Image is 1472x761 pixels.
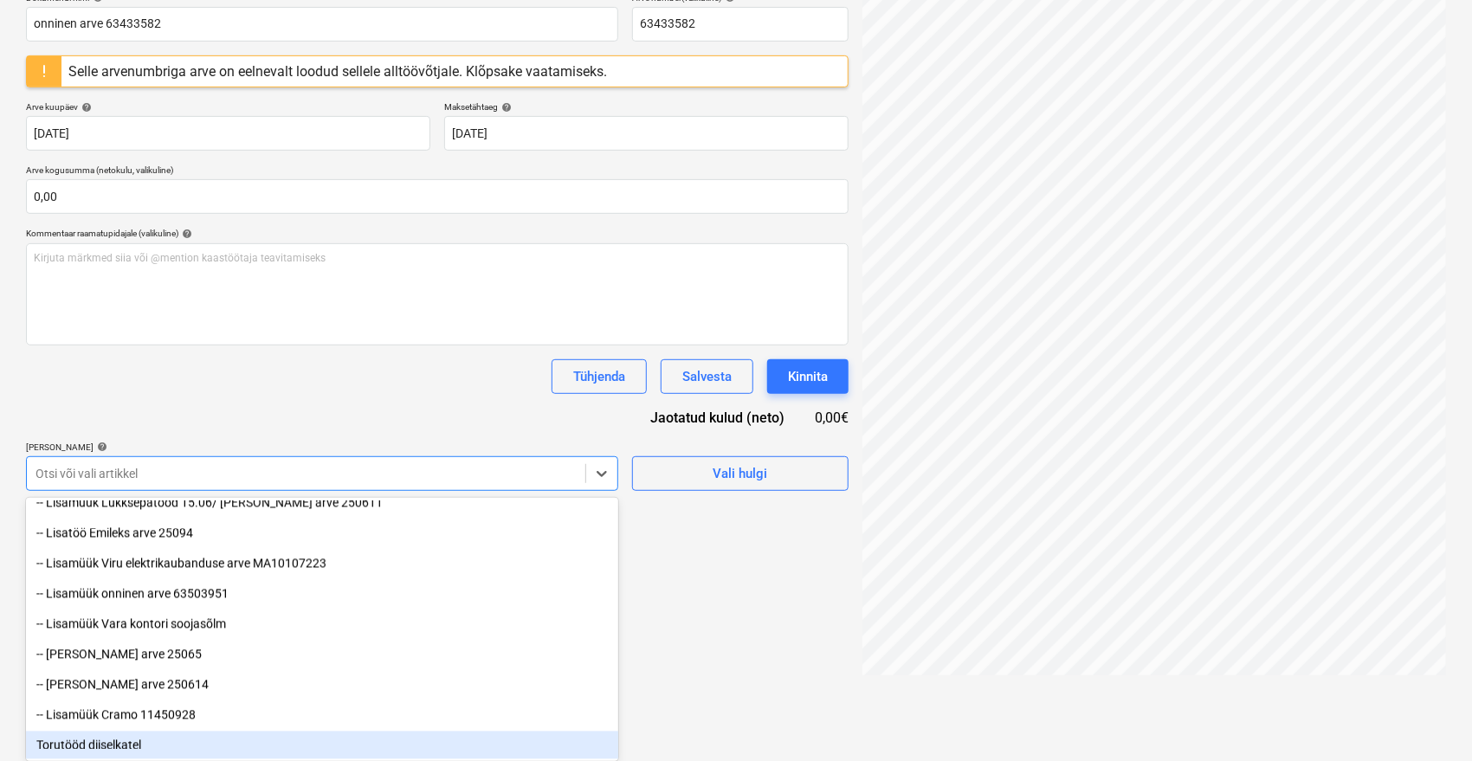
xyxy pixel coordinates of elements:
[26,116,430,151] input: Arve kuupäeva pole määratud.
[26,101,430,113] div: Arve kuupäev
[26,671,618,699] div: -- Lisamüük Emileks arve 250614
[767,359,849,394] button: Kinnita
[682,365,732,388] div: Salvesta
[178,229,192,239] span: help
[623,408,812,428] div: Jaotatud kulud (neto)
[812,408,849,428] div: 0,00€
[26,519,618,547] div: -- Lisatöö Emileks arve 25094
[444,101,849,113] div: Maksetähtaeg
[26,442,618,453] div: [PERSON_NAME]
[78,102,92,113] span: help
[26,179,849,214] input: Arve kogusumma (netokulu, valikuline)
[26,489,618,517] div: -- Lisamüük Lukksepatööd 15.06/ Emileks arve 250611
[632,456,849,491] button: Vali hulgi
[498,102,512,113] span: help
[632,7,849,42] input: Arve number
[26,164,849,179] p: Arve kogusumma (netokulu, valikuline)
[94,442,107,452] span: help
[713,462,767,485] div: Vali hulgi
[573,365,625,388] div: Tühjenda
[68,63,607,80] div: Selle arvenumbriga arve on eelnevalt loodud sellele alltöövõtjale. Klõpsake vaatamiseks.
[26,580,618,608] div: -- Lisamüük onninen arve 63503951
[552,359,647,394] button: Tühjenda
[26,732,618,759] div: Torutööd diiselkatel
[26,228,849,239] div: Kommentaar raamatupidajale (valikuline)
[26,641,618,668] div: -- Lisamüük Emileks arve 25065
[444,116,849,151] input: Tähtaega pole määratud
[661,359,753,394] button: Salvesta
[26,610,618,638] div: -- Lisamüük Vara kontori soojasõlm
[26,641,618,668] div: -- [PERSON_NAME] arve 25065
[788,365,828,388] div: Kinnita
[26,671,618,699] div: -- [PERSON_NAME] arve 250614
[26,701,618,729] div: -- Lisamüük Cramo 11450928
[26,489,618,517] div: -- Lisamüük Lukksepatööd 15.06/ [PERSON_NAME] arve 250611
[26,550,618,577] div: -- Lisamüük Viru elektrikaubanduse arve MA10107223
[26,7,618,42] input: Dokumendi nimi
